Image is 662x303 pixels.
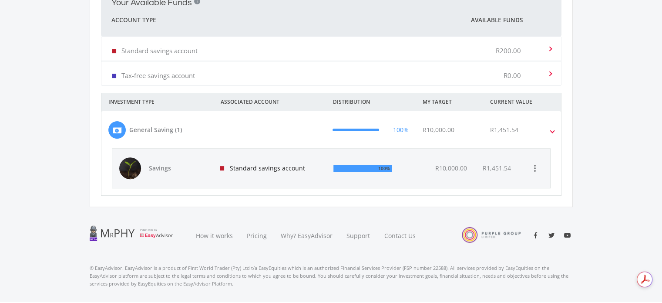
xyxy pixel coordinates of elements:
span: R10,000.00 [423,126,454,134]
p: Tax-free savings account [121,71,195,80]
a: Support [339,221,377,250]
span: Available Funds [471,16,523,24]
div: R1,451.54 [482,164,511,173]
div: CURRENT VALUE [483,93,573,111]
p: Standard savings account [121,46,198,55]
div: MY TARGET [416,93,483,111]
div: Standard savings account [213,149,327,188]
div: 100% [393,125,409,134]
div: R1,451.54 [490,125,518,134]
div: INVESTMENT TYPE [101,93,214,111]
div: General Saving (1) [129,125,182,134]
mat-expansion-panel-header: Standard savings account R200.00 [101,37,561,61]
div: 100% [376,164,390,173]
i: more_vert [530,163,540,174]
a: Contact Us [377,221,423,250]
div: Your Available Funds i Account Type Available Funds [101,36,561,86]
div: DISTRIBUTION [326,93,416,111]
p: R200.00 [496,46,521,55]
mat-expansion-panel-header: General Saving (1) 100% R10,000.00 R1,451.54 [101,111,561,148]
span: Savings [149,164,210,173]
p: © EasyAdvisor. EasyAdvisor is a product of First World Trader (Pty) Ltd t/a EasyEquities which is... [90,264,573,288]
div: General Saving (1) 100% R10,000.00 R1,451.54 [101,148,561,195]
button: more_vert [526,160,544,177]
span: Account Type [111,15,156,25]
div: ASSOCIATED ACCOUNT [214,93,326,111]
span: R10,000.00 [435,164,467,172]
a: Pricing [240,221,274,250]
mat-expansion-panel-header: Tax-free savings account R0.00 [101,61,561,85]
a: Why? EasyAdvisor [274,221,339,250]
a: How it works [189,221,240,250]
p: R0.00 [504,71,521,80]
